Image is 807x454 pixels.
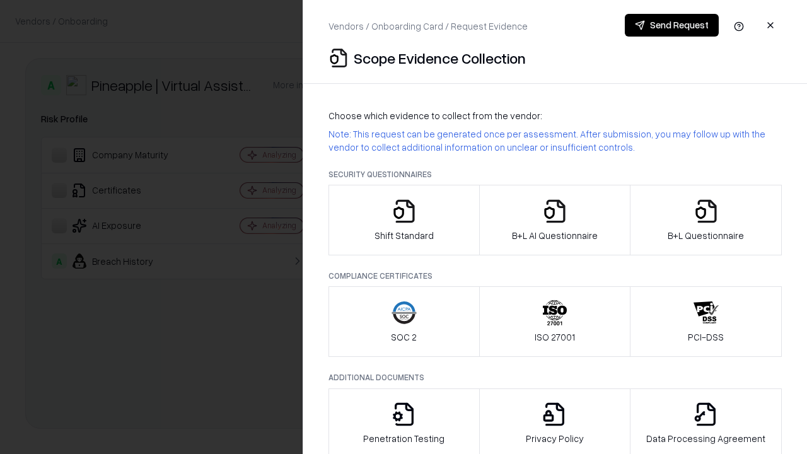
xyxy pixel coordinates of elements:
p: Security Questionnaires [328,169,782,180]
p: Shift Standard [374,229,434,242]
p: Note: This request can be generated once per assessment. After submission, you may follow up with... [328,127,782,154]
button: SOC 2 [328,286,480,357]
p: Data Processing Agreement [646,432,765,445]
p: Additional Documents [328,372,782,383]
p: B+L Questionnaire [668,229,744,242]
button: B+L AI Questionnaire [479,185,631,255]
button: PCI-DSS [630,286,782,357]
p: Scope Evidence Collection [354,48,526,68]
p: SOC 2 [391,330,417,344]
p: Choose which evidence to collect from the vendor: [328,109,782,122]
p: B+L AI Questionnaire [512,229,598,242]
p: Compliance Certificates [328,271,782,281]
button: ISO 27001 [479,286,631,357]
p: ISO 27001 [535,330,575,344]
p: Privacy Policy [526,432,584,445]
p: PCI-DSS [688,330,724,344]
button: B+L Questionnaire [630,185,782,255]
p: Vendors / Onboarding Card / Request Evidence [328,20,528,33]
button: Send Request [625,14,719,37]
button: Shift Standard [328,185,480,255]
p: Penetration Testing [363,432,444,445]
